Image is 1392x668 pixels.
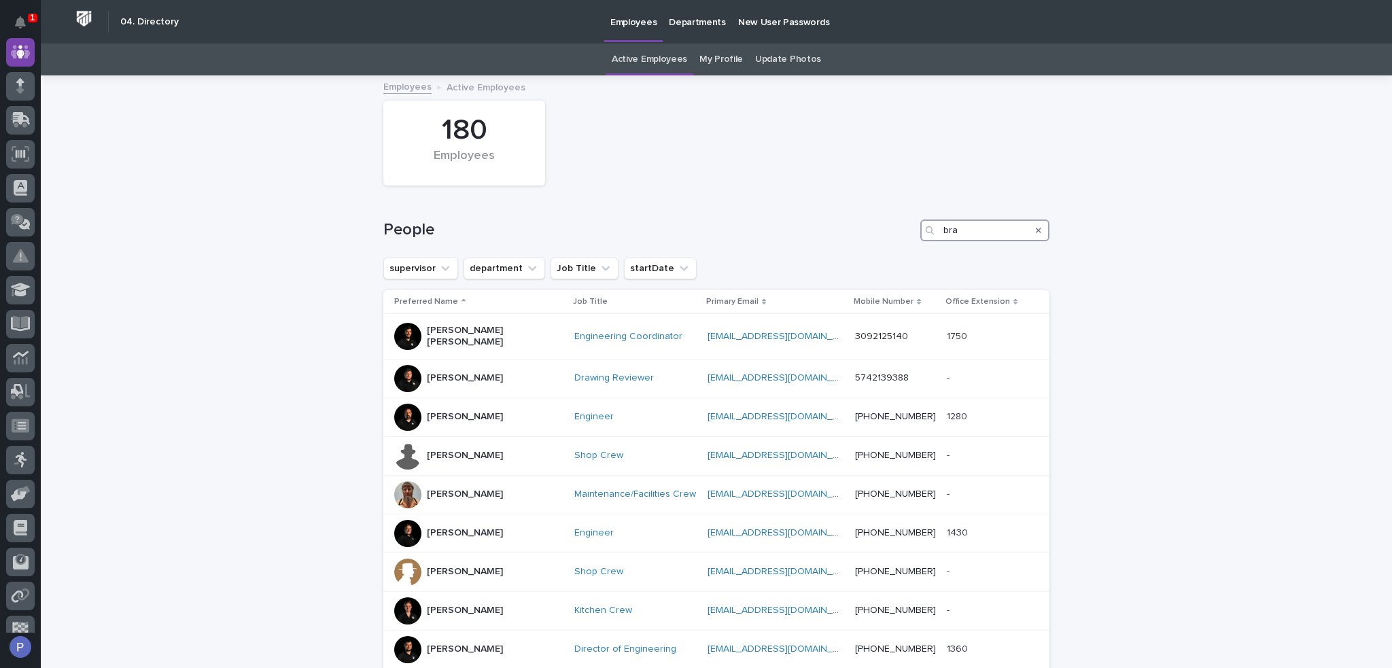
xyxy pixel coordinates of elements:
[574,372,654,384] a: Drawing Reviewer
[6,8,35,37] button: Notifications
[947,328,970,342] p: 1750
[427,450,503,461] p: [PERSON_NAME]
[574,527,614,539] a: Engineer
[920,219,1049,241] input: Search
[947,408,970,423] p: 1280
[71,6,97,31] img: Workspace Logo
[17,16,35,38] div: Notifications1
[708,605,861,615] a: [EMAIL_ADDRESS][DOMAIN_NAME]
[383,591,1049,630] tr: [PERSON_NAME]Kitchen Crew [EMAIL_ADDRESS][DOMAIN_NAME] [PHONE_NUMBER]--
[708,567,861,576] a: [EMAIL_ADDRESS][DOMAIN_NAME]
[383,398,1049,436] tr: [PERSON_NAME]Engineer [EMAIL_ADDRESS][DOMAIN_NAME] [PHONE_NUMBER]12801280
[30,13,35,22] p: 1
[708,528,861,538] a: [EMAIL_ADDRESS][DOMAIN_NAME]
[383,314,1049,359] tr: [PERSON_NAME] [PERSON_NAME]Engineering Coordinator [EMAIL_ADDRESS][DOMAIN_NAME] 309212514017501750
[574,411,614,423] a: Engineer
[708,451,861,460] a: [EMAIL_ADDRESS][DOMAIN_NAME]
[755,43,821,75] a: Update Photos
[947,447,952,461] p: -
[947,525,971,539] p: 1430
[612,43,687,75] a: Active Employees
[383,359,1049,398] tr: [PERSON_NAME]Drawing Reviewer [EMAIL_ADDRESS][DOMAIN_NAME] 5742139388--
[855,528,936,538] a: [PHONE_NUMBER]
[574,489,696,500] a: Maintenance/Facilities Crew
[427,527,503,539] p: [PERSON_NAME]
[394,294,458,309] p: Preferred Name
[706,294,759,309] p: Primary Email
[708,644,861,654] a: [EMAIL_ADDRESS][DOMAIN_NAME]
[947,602,952,616] p: -
[427,644,503,655] p: [PERSON_NAME]
[708,412,861,421] a: [EMAIL_ADDRESS][DOMAIN_NAME]
[624,258,697,279] button: startDate
[708,332,861,341] a: [EMAIL_ADDRESS][DOMAIN_NAME]
[574,450,623,461] a: Shop Crew
[855,567,936,576] a: [PHONE_NUMBER]
[855,412,936,421] a: [PHONE_NUMBER]
[699,43,743,75] a: My Profile
[427,605,503,616] p: [PERSON_NAME]
[383,78,432,94] a: Employees
[574,605,632,616] a: Kitchen Crew
[427,489,503,500] p: [PERSON_NAME]
[464,258,545,279] button: department
[6,633,35,661] button: users-avatar
[427,566,503,578] p: [PERSON_NAME]
[855,373,909,383] a: 5742139388
[854,294,913,309] p: Mobile Number
[947,563,952,578] p: -
[383,475,1049,514] tr: [PERSON_NAME]Maintenance/Facilities Crew [EMAIL_ADDRESS][DOMAIN_NAME] [PHONE_NUMBER]--
[427,372,503,384] p: [PERSON_NAME]
[406,113,522,147] div: 180
[947,370,952,384] p: -
[574,644,676,655] a: Director of Engineering
[551,258,619,279] button: Job Title
[383,436,1049,475] tr: [PERSON_NAME]Shop Crew [EMAIL_ADDRESS][DOMAIN_NAME] [PHONE_NUMBER]--
[855,489,936,499] a: [PHONE_NUMBER]
[447,79,525,94] p: Active Employees
[573,294,608,309] p: Job Title
[383,514,1049,552] tr: [PERSON_NAME]Engineer [EMAIL_ADDRESS][DOMAIN_NAME] [PHONE_NUMBER]14301430
[383,552,1049,591] tr: [PERSON_NAME]Shop Crew [EMAIL_ADDRESS][DOMAIN_NAME] [PHONE_NUMBER]--
[708,373,861,383] a: [EMAIL_ADDRESS][DOMAIN_NAME]
[574,331,682,342] a: Engineering Coordinator
[383,220,915,240] h1: People
[427,325,563,348] p: [PERSON_NAME] [PERSON_NAME]
[855,451,936,460] a: [PHONE_NUMBER]
[708,489,861,499] a: [EMAIL_ADDRESS][DOMAIN_NAME]
[855,332,908,341] a: 3092125140
[855,605,936,615] a: [PHONE_NUMBER]
[574,566,623,578] a: Shop Crew
[120,16,179,28] h2: 04. Directory
[945,294,1010,309] p: Office Extension
[383,258,458,279] button: supervisor
[406,149,522,177] div: Employees
[427,411,503,423] p: [PERSON_NAME]
[855,644,936,654] a: [PHONE_NUMBER]
[947,486,952,500] p: -
[947,641,971,655] p: 1360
